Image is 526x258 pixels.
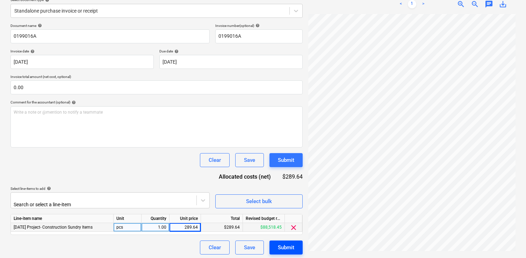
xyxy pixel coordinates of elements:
input: Invoice date not specified [10,55,154,69]
div: Invoice date [10,49,154,53]
span: help [254,23,260,28]
div: Line-item name [11,214,114,223]
p: Invoice total amount (net cost, optional) [10,74,303,80]
input: Document name [10,29,210,43]
div: Save [244,156,255,165]
div: Search or select a line-item [14,202,132,207]
div: Allocated costs (net) [212,173,282,181]
div: Unit [114,214,142,223]
button: Save [235,241,264,255]
div: Due date [159,49,303,53]
div: pcs [114,223,142,232]
div: Save [244,243,255,252]
button: Select bulk [215,194,303,208]
span: clear [289,223,298,232]
div: Clear [209,156,221,165]
div: Unit price [170,214,201,223]
div: Revised budget remaining [243,214,285,223]
div: $88,518.45 [243,223,285,232]
span: help [36,23,42,28]
button: Submit [269,241,303,255]
button: Clear [200,153,230,167]
div: Total [201,214,243,223]
div: $289.64 [282,173,303,181]
div: Comment for the accountant (optional) [10,100,303,105]
div: Invoice number (optional) [215,23,303,28]
div: Submit [278,243,294,252]
input: Due date not specified [159,55,303,69]
div: $289.64 [201,223,243,232]
div: Submit [278,156,294,165]
div: 1.00 [144,223,166,232]
div: Select line-items to add [10,186,210,191]
button: Submit [269,153,303,167]
button: Clear [200,241,230,255]
iframe: Chat Widget [491,224,526,258]
span: help [45,186,51,191]
div: Select bulk [246,197,272,206]
span: help [29,49,35,53]
input: Invoice total amount (net cost, optional) [10,80,303,94]
span: 3-01-39 Project- Construction Sundry Items [14,225,93,230]
span: help [70,100,76,105]
div: Clear [209,243,221,252]
div: 289.64 [172,223,198,232]
div: Quantity [142,214,170,223]
div: Document name [10,23,210,28]
input: Invoice number [215,29,303,43]
span: help [173,49,179,53]
button: Save [235,153,264,167]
